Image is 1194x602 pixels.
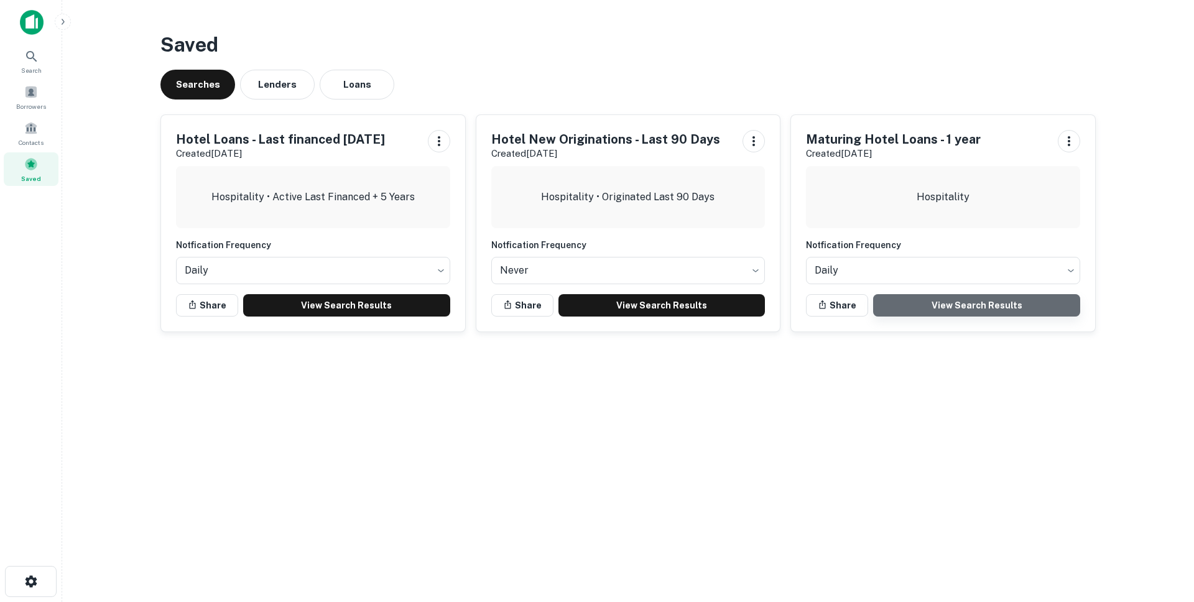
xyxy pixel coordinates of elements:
[160,30,1096,60] h3: Saved
[806,253,1080,288] div: Without label
[806,146,981,161] p: Created [DATE]
[491,146,720,161] p: Created [DATE]
[243,294,450,317] a: View Search Results
[176,146,385,161] p: Created [DATE]
[176,130,385,149] h5: Hotel Loans - Last financed [DATE]
[806,238,1080,252] h6: Notfication Frequency
[21,65,42,75] span: Search
[4,80,58,114] a: Borrowers
[558,294,766,317] a: View Search Results
[491,253,766,288] div: Without label
[21,174,41,183] span: Saved
[4,116,58,150] a: Contacts
[491,238,766,252] h6: Notfication Frequency
[320,70,394,100] button: Loans
[176,294,238,317] button: Share
[491,294,553,317] button: Share
[806,130,981,149] h5: Maturing Hotel Loans - 1 year
[176,253,450,288] div: Without label
[19,137,44,147] span: Contacts
[917,190,970,205] p: Hospitality
[176,238,450,252] h6: Notfication Frequency
[491,130,720,149] h5: Hotel New Originations - Last 90 Days
[873,294,1080,317] a: View Search Results
[211,190,415,205] p: Hospitality • Active Last Financed + 5 Years
[16,101,46,111] span: Borrowers
[1132,502,1194,562] iframe: Chat Widget
[541,190,715,205] p: Hospitality • Originated Last 90 Days
[20,10,44,35] img: capitalize-icon.png
[4,44,58,78] a: Search
[160,70,235,100] button: Searches
[4,152,58,186] a: Saved
[240,70,315,100] button: Lenders
[806,294,868,317] button: Share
